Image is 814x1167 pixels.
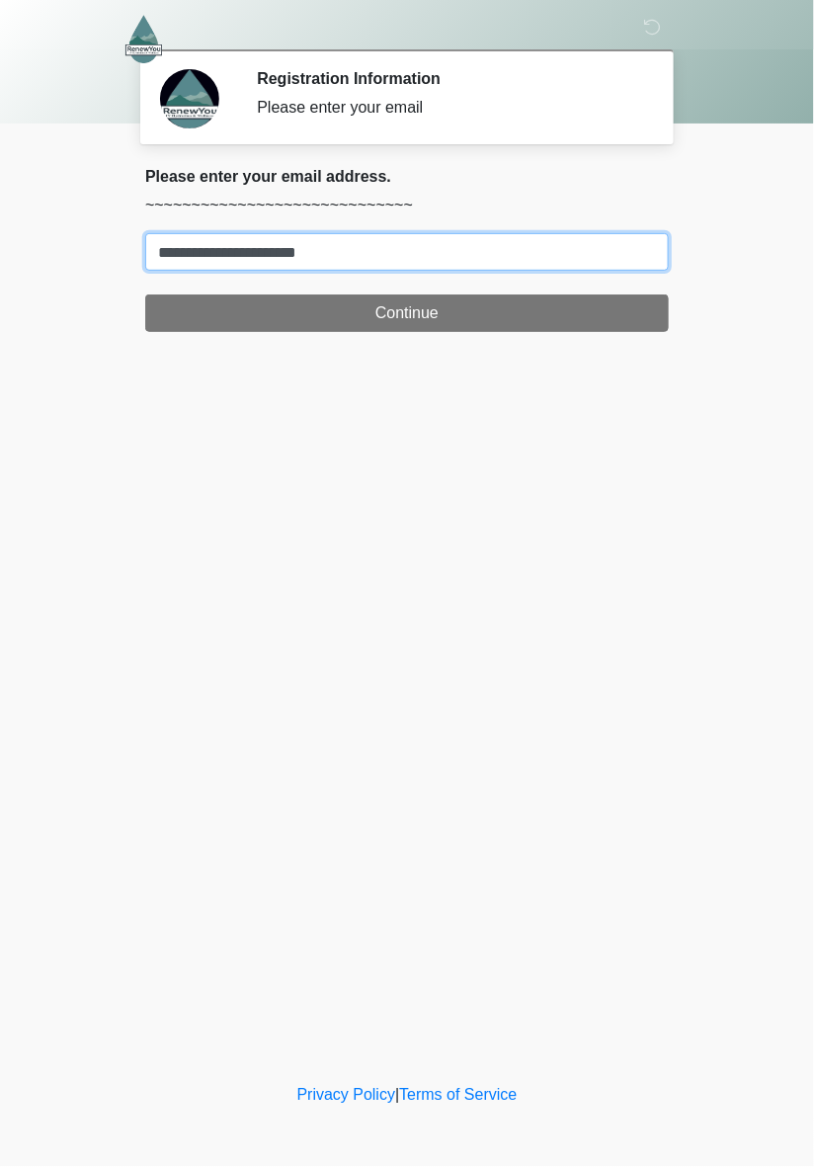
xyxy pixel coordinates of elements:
[257,69,639,88] h2: Registration Information
[160,69,219,128] img: Agent Avatar
[399,1087,517,1104] a: Terms of Service
[395,1087,399,1104] a: |
[125,15,162,63] img: RenewYou IV Hydration and Wellness Logo
[297,1087,396,1104] a: Privacy Policy
[257,96,639,120] div: Please enter your email
[145,167,669,186] h2: Please enter your email address.
[145,294,669,332] button: Continue
[145,194,669,217] p: ~~~~~~~~~~~~~~~~~~~~~~~~~~~~~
